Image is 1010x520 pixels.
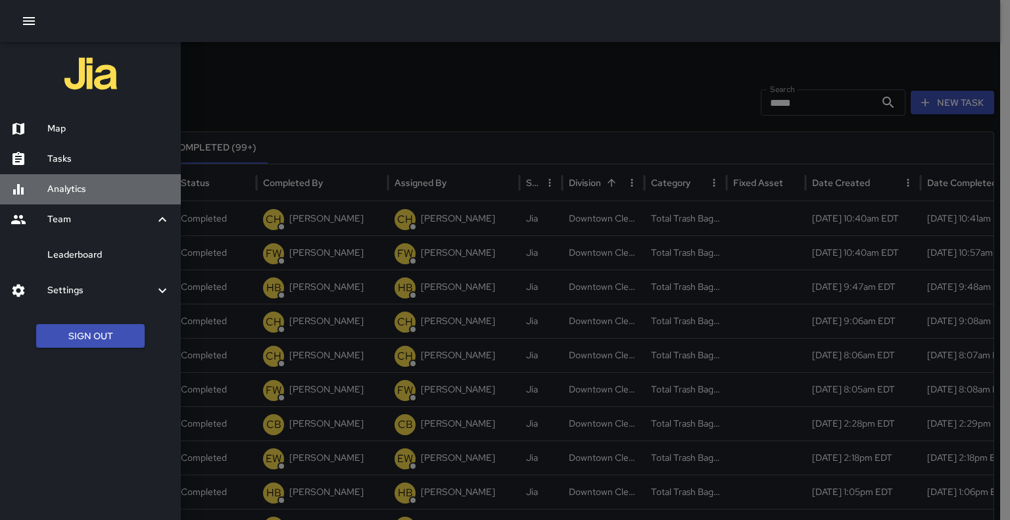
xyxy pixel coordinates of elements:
h6: Settings [47,283,155,298]
button: Sign Out [36,324,145,348]
h6: Team [47,212,155,227]
h6: Tasks [47,152,170,166]
h6: Analytics [47,182,170,197]
h6: Leaderboard [47,248,170,262]
h6: Map [47,122,170,136]
img: jia-logo [64,47,117,100]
